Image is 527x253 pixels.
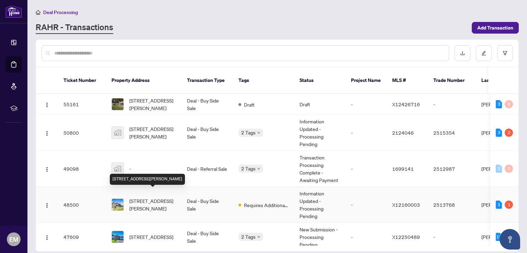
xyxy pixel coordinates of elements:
img: thumbnail-img [112,231,124,243]
button: Open asap [500,229,520,250]
img: Logo [44,131,50,136]
div: 11 [496,233,502,241]
td: 2512987 [428,151,476,187]
span: 2 Tags [241,129,256,136]
td: Transaction Processing Complete - Awaiting Payment [294,151,346,187]
th: Ticket Number [58,67,106,94]
td: Deal - Buy Side Sale [181,115,233,151]
button: Logo [42,199,52,210]
th: Tags [233,67,294,94]
span: X12160003 [392,202,420,208]
button: Logo [42,231,52,242]
td: Deal - Buy Side Sale [181,187,233,223]
img: Logo [44,235,50,240]
td: 2515354 [428,115,476,151]
span: - [129,165,131,172]
th: Trade Number [428,67,476,94]
span: X12426716 [392,101,420,107]
img: thumbnail-img [112,127,124,138]
img: Logo [44,102,50,108]
th: Transaction Type [181,67,233,94]
span: download [460,51,465,56]
div: 0 [505,165,513,173]
td: - [346,94,387,115]
td: 50800 [58,115,106,151]
div: [STREET_ADDRESS][PERSON_NAME] [110,174,185,185]
div: 0 [505,100,513,108]
span: EM [9,234,18,244]
td: 55161 [58,94,106,115]
img: Logo [44,203,50,208]
div: 1 [505,201,513,209]
button: Add Transaction [472,22,519,34]
td: 47609 [58,223,106,251]
span: Add Transaction [477,22,513,33]
td: Draft [294,94,346,115]
span: home [36,10,40,15]
img: logo [5,5,22,18]
span: 2 Tags [241,233,256,241]
span: [STREET_ADDRESS][PERSON_NAME] [129,197,176,212]
span: down [257,131,260,134]
span: 1699141 [392,166,414,172]
div: 1 [496,201,502,209]
th: Property Address [106,67,181,94]
span: 2124046 [392,130,414,136]
th: Project Name [346,67,387,94]
td: - [346,115,387,151]
button: filter [497,45,513,61]
span: [STREET_ADDRESS][PERSON_NAME] [129,125,176,140]
td: New Submission - Processing Pending [294,223,346,251]
td: - [428,223,476,251]
span: down [257,235,260,239]
img: Logo [44,167,50,172]
img: thumbnail-img [112,199,124,210]
span: down [257,167,260,170]
button: Logo [42,127,52,138]
img: thumbnail-img [112,163,124,174]
div: 2 [505,129,513,137]
td: 48500 [58,187,106,223]
td: - [428,94,476,115]
span: Requires Additional Docs [244,201,289,209]
td: Information Updated - Processing Pending [294,187,346,223]
span: Deal Processing [43,9,78,15]
div: 0 [496,165,502,173]
td: Deal - Buy Side Sale [181,94,233,115]
td: Deal - Buy Side Sale [181,223,233,251]
td: - [346,151,387,187]
th: Status [294,67,346,94]
button: edit [476,45,492,61]
div: 3 [496,129,502,137]
span: [STREET_ADDRESS][PERSON_NAME] [129,97,176,112]
button: Logo [42,99,52,110]
th: MLS # [387,67,428,94]
span: Draft [244,101,255,108]
td: Deal - Referral Sale [181,151,233,187]
a: RAHR - Transactions [36,22,113,34]
span: edit [481,51,486,56]
button: Logo [42,163,52,174]
td: Information Updated - Processing Pending [294,115,346,151]
td: 49098 [58,151,106,187]
span: [STREET_ADDRESS] [129,233,173,241]
div: 3 [496,100,502,108]
span: X12250489 [392,234,420,240]
span: filter [503,51,507,56]
td: 2513768 [428,187,476,223]
img: thumbnail-img [112,98,124,110]
td: - [346,187,387,223]
td: - [346,223,387,251]
span: 2 Tags [241,165,256,172]
button: download [455,45,470,61]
